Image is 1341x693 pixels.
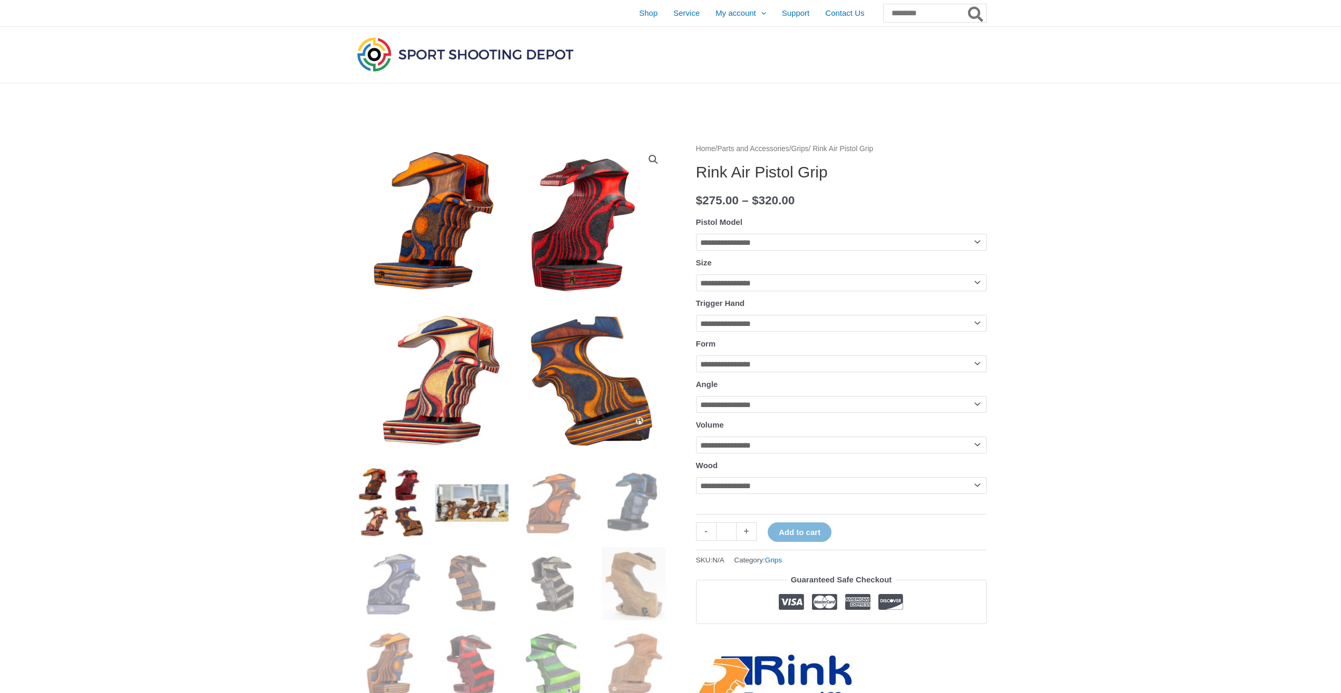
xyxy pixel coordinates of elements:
[696,420,724,429] label: Volume
[737,522,757,541] a: +
[696,632,987,645] iframe: Customer reviews powered by Trustpilot
[355,35,576,74] img: Sport Shooting Depot
[696,258,712,267] label: Size
[355,466,428,539] img: Rink Air Pistol Grip
[696,380,718,389] label: Angle
[516,466,590,539] img: Rink Air Pistol Grip - Image 3
[696,461,718,470] label: Wood
[696,299,745,308] label: Trigger Hand
[696,553,725,567] span: SKU:
[598,547,671,620] img: Rink Air Pistol Grip - Image 8
[791,145,809,153] a: Grips
[696,522,716,541] a: -
[696,145,716,153] a: Home
[435,547,508,620] img: Rink Air Pistol Grip - Image 6
[734,553,782,567] span: Category:
[696,163,987,182] h1: Rink Air Pistol Grip
[598,466,671,539] img: Rink Air Pistol Grip - Image 4
[717,145,789,153] a: Parts and Accessories
[765,556,782,564] a: Grips
[696,194,739,207] bdi: 275.00
[696,217,742,226] label: Pistol Model
[696,194,703,207] span: $
[742,194,749,207] span: –
[966,4,986,22] button: Search
[696,142,987,156] nav: Breadcrumb
[752,194,795,207] bdi: 320.00
[644,150,663,169] a: View full-screen image gallery
[696,339,716,348] label: Form
[516,547,590,620] img: Rink Air Pistol Grip - Image 7
[435,466,508,539] img: Rink Air Pistol Grip - Image 2
[787,572,896,587] legend: Guaranteed Safe Checkout
[716,522,737,541] input: Product quantity
[752,194,759,207] span: $
[768,522,831,542] button: Add to cart
[355,547,428,620] img: Rink Air Pistol Grip - Image 5
[712,556,725,564] span: N/A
